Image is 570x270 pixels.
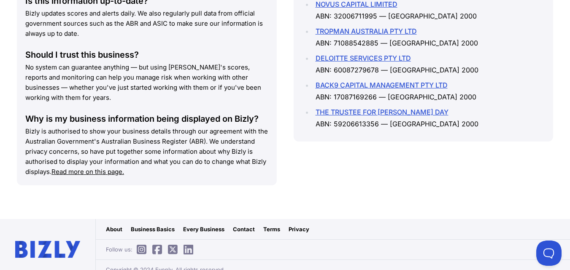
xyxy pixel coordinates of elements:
[25,8,268,39] p: Bizly updates scores and alerts daily. We also regularly pull data from official government sourc...
[106,225,122,233] a: About
[25,113,268,125] div: Why is my business information being displayed on Bizly?
[51,168,124,176] a: Read more on this page.
[25,126,268,177] p: Bizly is authorised to show your business details through our agreement with the Australian Gover...
[289,225,309,233] a: Privacy
[131,225,175,233] a: Business Basics
[183,225,224,233] a: Every Business
[536,241,562,266] iframe: Toggle Customer Support
[106,245,197,254] span: Follow us:
[25,49,268,61] div: Should I trust this business?
[316,108,448,116] a: THE TRUSTEE FOR [PERSON_NAME] DAY
[233,225,255,233] a: Contact
[316,27,417,35] a: TROPMAN AUSTRALIA PTY LTD
[263,225,280,233] a: Terms
[25,62,268,103] p: No system can guarantee anything — but using [PERSON_NAME]'s scores, reports and monitoring can h...
[313,106,545,130] li: ABN: 59206613356 — [GEOGRAPHIC_DATA] 2000
[316,54,411,62] a: DELOITTE SERVICES PTY LTD
[313,79,545,103] li: ABN: 17087169266 — [GEOGRAPHIC_DATA] 2000
[316,81,448,89] a: BACK9 CAPITAL MANAGEMENT PTY LTD
[313,25,545,49] li: ABN: 71088542885 — [GEOGRAPHIC_DATA] 2000
[313,52,545,76] li: ABN: 60087279678 — [GEOGRAPHIC_DATA] 2000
